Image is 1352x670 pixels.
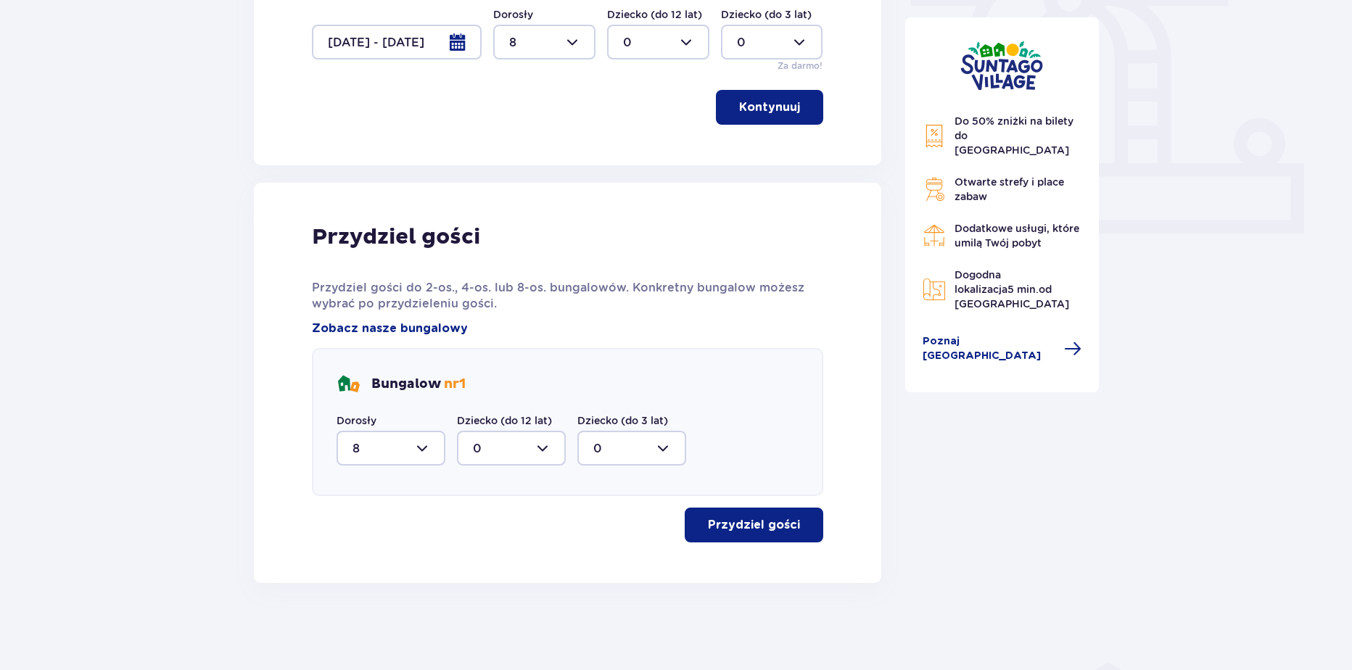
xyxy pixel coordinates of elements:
[371,376,466,393] p: Bungalow
[493,7,533,22] label: Dorosły
[457,413,552,428] label: Dziecko (do 12 lat)
[337,373,360,396] img: bungalows Icon
[923,278,946,301] img: Map Icon
[955,269,1069,310] span: Dogodna lokalizacja od [GEOGRAPHIC_DATA]
[955,223,1079,249] span: Dodatkowe usługi, które umilą Twój pobyt
[444,376,466,392] span: nr 1
[337,413,376,428] label: Dorosły
[960,41,1043,91] img: Suntago Village
[312,223,480,251] p: Przydziel gości
[923,334,1082,363] a: Poznaj [GEOGRAPHIC_DATA]
[607,7,702,22] label: Dziecko (do 12 lat)
[923,224,946,247] img: Restaurant Icon
[708,517,800,533] p: Przydziel gości
[923,334,1056,363] span: Poznaj [GEOGRAPHIC_DATA]
[716,90,823,125] button: Kontynuuj
[778,59,823,73] p: Za darmo!
[955,115,1073,156] span: Do 50% zniżki na bilety do [GEOGRAPHIC_DATA]
[923,178,946,201] img: Grill Icon
[923,124,946,148] img: Discount Icon
[312,320,468,336] a: Zobacz nasze bungalowy
[577,413,668,428] label: Dziecko (do 3 lat)
[1007,284,1039,295] span: 5 min.
[312,280,823,312] p: Przydziel gości do 2-os., 4-os. lub 8-os. bungalowów. Konkretny bungalow możesz wybrać po przydzi...
[955,176,1064,202] span: Otwarte strefy i place zabaw
[721,7,812,22] label: Dziecko (do 3 lat)
[685,508,823,542] button: Przydziel gości
[739,99,800,115] p: Kontynuuj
